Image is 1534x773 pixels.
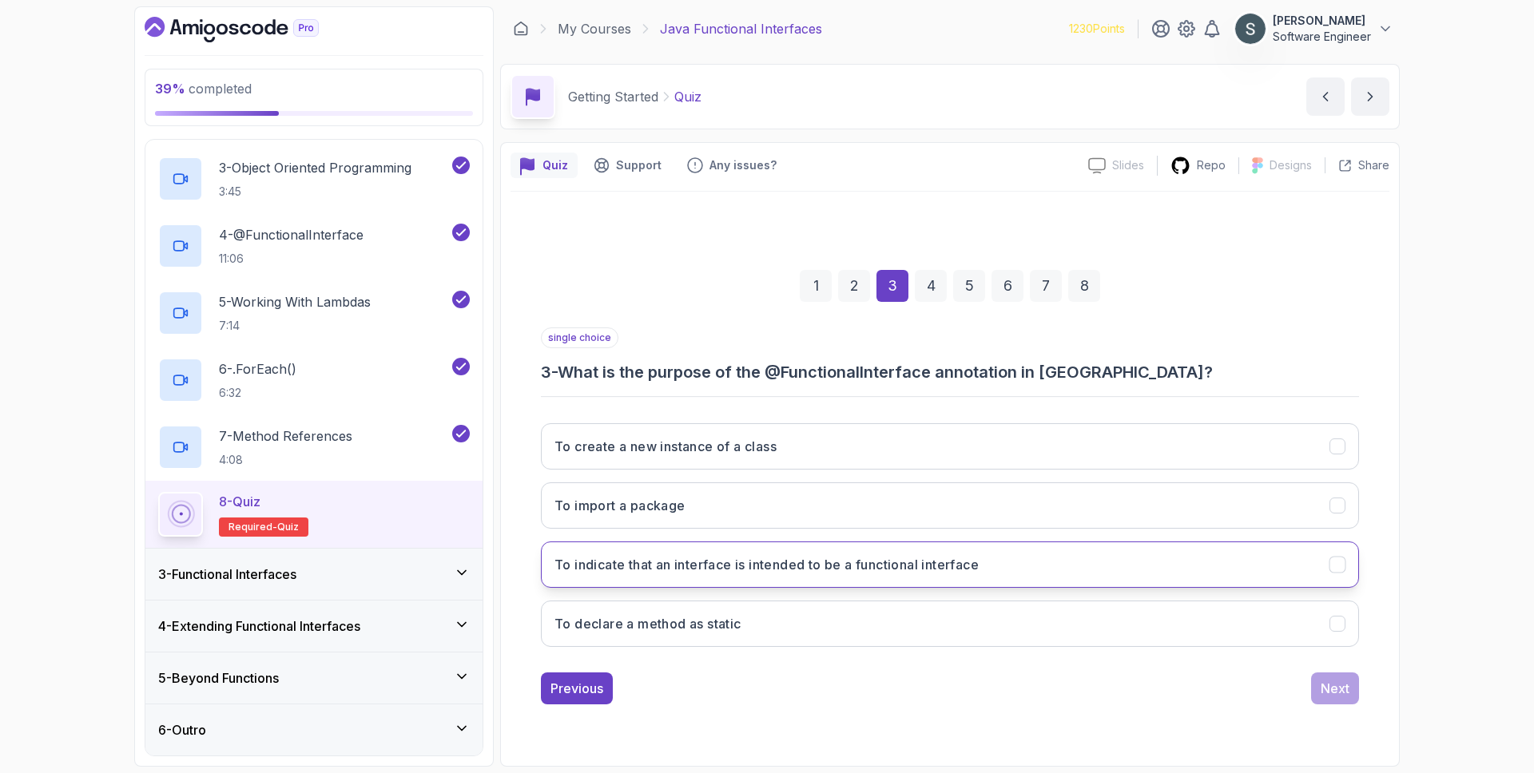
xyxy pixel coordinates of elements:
p: Slides [1112,157,1144,173]
p: [PERSON_NAME] [1273,13,1371,29]
div: 6 [992,270,1023,302]
a: Dashboard [513,21,529,37]
img: user profile image [1235,14,1266,44]
a: Dashboard [145,17,356,42]
p: 3 - Object Oriented Programming [219,158,411,177]
p: Support [616,157,662,173]
span: quiz [277,521,299,533]
span: Required- [229,521,277,533]
a: Repo [1158,156,1238,176]
p: 6 - .forEach() [219,359,296,379]
h3: 3 - What is the purpose of the @FunctionalInterface annotation in [GEOGRAPHIC_DATA]? [541,361,1359,383]
button: 3-Object Oriented Programming3:45 [158,157,470,201]
div: 2 [838,270,870,302]
button: 4-Extending Functional Interfaces [145,601,483,652]
button: 5-Working With Lambdas7:14 [158,291,470,335]
h3: 6 - Outro [158,720,206,739]
a: My Courses [558,19,631,38]
h3: 3 - Functional Interfaces [158,565,296,584]
p: Any issues? [709,157,777,173]
p: 6:32 [219,385,296,401]
button: 3-Functional Interfaces [145,549,483,600]
h3: To declare a method as static [554,614,741,633]
p: Repo [1197,157,1226,173]
h3: 5 - Beyond Functions [158,668,279,688]
button: To create a new instance of a class [541,423,1359,470]
button: To declare a method as static [541,601,1359,647]
p: 4:08 [219,452,352,468]
button: 6-Outro [145,704,483,755]
span: completed [155,81,252,97]
button: Support button [584,153,671,178]
p: 5 - Working With Lambdas [219,292,371,311]
button: next content [1351,77,1389,116]
div: 4 [915,270,947,302]
p: 3:45 [219,184,411,200]
p: 7:14 [219,318,371,334]
div: 5 [953,270,985,302]
button: 4-@FunctionalInterface11:06 [158,224,470,268]
button: previous content [1306,77,1345,116]
p: Java Functional Interfaces [660,19,822,38]
p: 1230 Points [1069,21,1125,37]
p: 7 - Method References [219,426,352,446]
p: single choice [541,327,618,348]
p: Quiz [542,157,568,173]
span: 39 % [155,81,185,97]
p: 11:06 [219,251,364,267]
button: Share [1325,157,1389,173]
button: To import a package [541,482,1359,529]
p: Share [1358,157,1389,173]
p: Getting Started [568,87,658,106]
button: 6-.forEach()6:32 [158,358,470,402]
button: quiz button [511,153,578,178]
div: 3 [876,270,908,302]
div: 7 [1030,270,1062,302]
button: user profile image[PERSON_NAME]Software Engineer [1234,13,1393,45]
div: 8 [1068,270,1100,302]
h3: To create a new instance of a class [554,437,777,456]
p: 8 - Quiz [219,492,260,511]
button: 8-QuizRequired-quiz [158,492,470,537]
button: Next [1311,672,1359,704]
div: Next [1321,679,1349,698]
h3: 4 - Extending Functional Interfaces [158,616,360,636]
button: To indicate that an interface is intended to be a functional interface [541,541,1359,588]
p: Designs [1270,157,1312,173]
div: 1 [800,270,832,302]
h3: To indicate that an interface is intended to be a functional interface [554,555,979,574]
h3: To import a package [554,496,686,515]
p: Software Engineer [1273,29,1371,45]
div: Previous [550,679,603,698]
button: Feedback button [678,153,786,178]
button: 7-Method References4:08 [158,425,470,470]
button: Previous [541,672,613,704]
p: 4 - @FunctionalInterface [219,225,364,244]
p: Quiz [674,87,701,106]
button: 5-Beyond Functions [145,652,483,704]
